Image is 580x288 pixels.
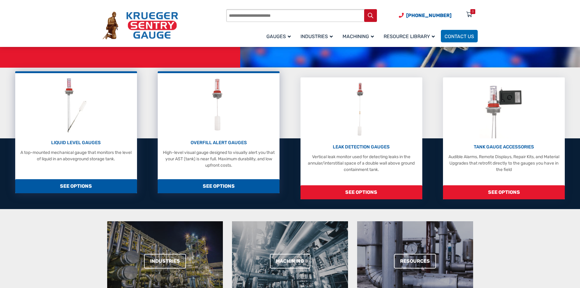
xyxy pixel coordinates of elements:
[349,80,373,138] img: Leak Detection Gauges
[301,77,422,199] a: Leak Detection Gauges LEAK DETECTION GAUGES Vertical leak monitor used for detecting leaks in the...
[394,254,436,268] a: Resources
[263,29,297,43] a: Gauges
[443,185,565,199] span: SEE OPTIONS
[270,254,310,268] a: Machining
[301,34,333,39] span: Industries
[161,139,276,146] p: OVERFILL ALERT GAUGES
[446,144,562,151] p: TANK GAUGE ACCESSORIES
[472,9,474,14] div: 0
[18,149,134,162] p: A top-mounted mechanical gauge that monitors the level of liquid in an aboveground storage tank.
[60,76,92,134] img: Liquid Level Gauges
[443,77,565,199] a: Tank Gauge Accessories TANK GAUGE ACCESSORIES Audible Alarms, Remote Displays, Repair Kits, and M...
[384,34,435,39] span: Resource Library
[161,149,276,169] p: High-level visual gauge designed to visually alert you that your AST (tank) is near full. Maximum...
[158,71,279,193] a: Overfill Alert Gauges OVERFILL ALERT GAUGES High-level visual gauge designed to visually alert yo...
[406,12,452,18] span: [PHONE_NUMBER]
[158,179,279,193] span: SEE OPTIONS
[297,29,339,43] a: Industries
[304,154,419,173] p: Vertical leak monitor used for detecting leaks in the annular/interstitial space of a double wall...
[103,12,178,40] img: Krueger Sentry Gauge
[205,76,232,134] img: Overfill Alert Gauges
[380,29,441,43] a: Resource Library
[301,185,422,199] span: SEE OPTIONS
[441,30,478,42] a: Contact Us
[15,179,137,193] span: SEE OPTIONS
[445,34,474,39] span: Contact Us
[339,29,380,43] a: Machining
[480,80,529,138] img: Tank Gauge Accessories
[266,34,291,39] span: Gauges
[399,12,452,19] a: Phone Number (920) 434-8860
[144,254,186,268] a: Industries
[18,139,134,146] p: LIQUID LEVEL GAUGES
[343,34,374,39] span: Machining
[304,144,419,151] p: LEAK DETECTION GAUGES
[15,71,137,193] a: Liquid Level Gauges LIQUID LEVEL GAUGES A top-mounted mechanical gauge that monitors the level of...
[446,154,562,173] p: Audible Alarms, Remote Displays, Repair Kits, and Material Upgrades that retrofit directly to the...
